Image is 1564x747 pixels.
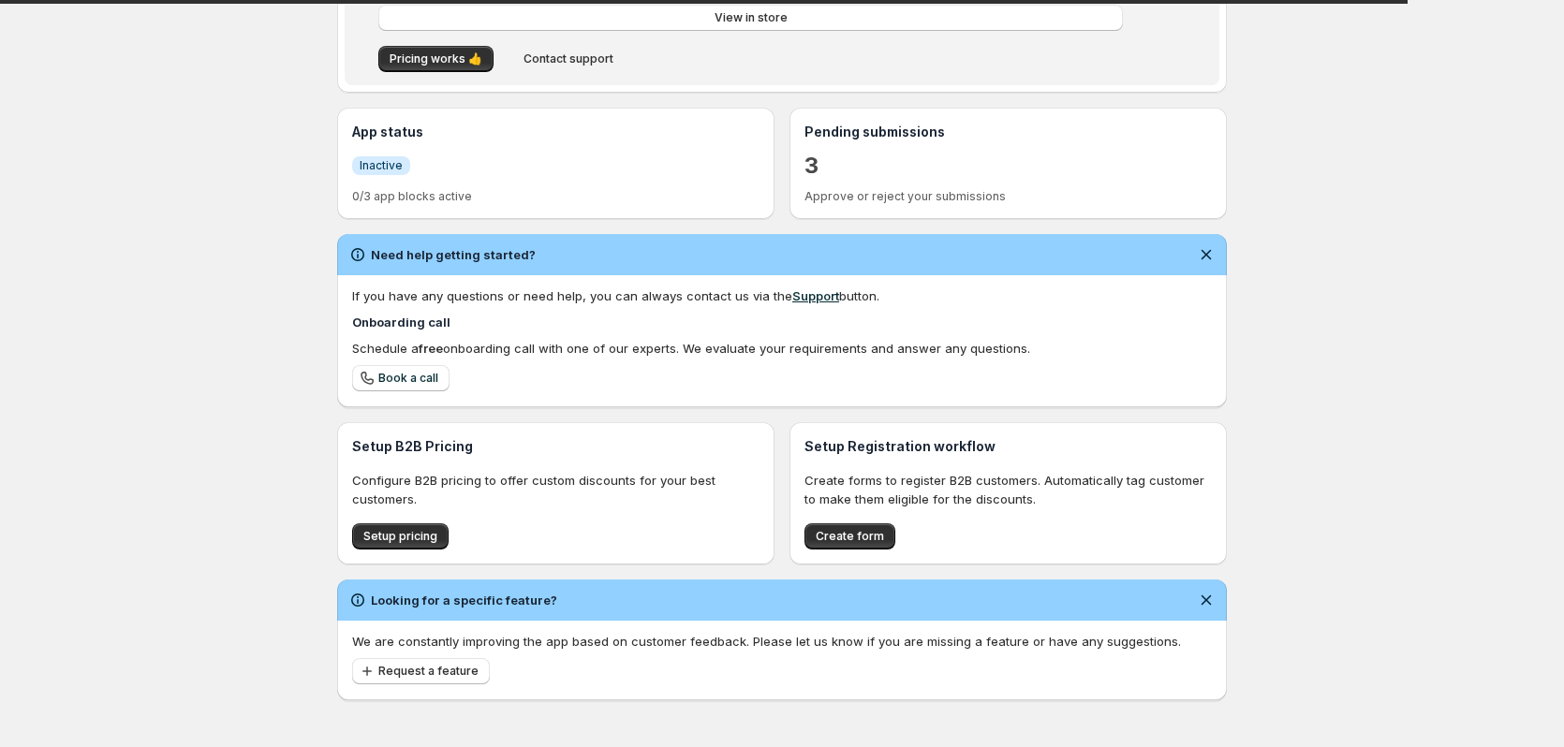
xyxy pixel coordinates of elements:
[352,523,449,549] button: Setup pricing
[378,664,479,679] span: Request a feature
[352,471,760,508] p: Configure B2B pricing to offer custom discounts for your best customers.
[524,51,613,66] span: Contact support
[804,189,1212,204] p: Approve or reject your submissions
[512,46,625,72] button: Contact support
[804,437,1212,456] h3: Setup Registration workflow
[816,529,884,544] span: Create form
[390,51,482,66] span: Pricing works 👍
[792,288,839,303] a: Support
[352,632,1212,651] p: We are constantly improving the app based on customer feedback. Please let us know if you are mis...
[715,10,788,25] span: View in store
[371,245,536,264] h2: Need help getting started?
[419,341,443,356] b: free
[363,529,437,544] span: Setup pricing
[1193,587,1219,613] button: Dismiss notification
[352,339,1212,358] div: Schedule a onboarding call with one of our experts. We evaluate your requirements and answer any ...
[352,437,760,456] h3: Setup B2B Pricing
[352,189,760,204] p: 0/3 app blocks active
[378,5,1123,31] a: View in store
[352,365,450,391] a: Book a call
[371,591,557,609] h2: Looking for a specific feature?
[352,313,1212,331] h4: Onboarding call
[804,523,895,549] button: Create form
[804,471,1212,508] p: Create forms to register B2B customers. Automatically tag customer to make them eligible for the ...
[378,46,494,72] button: Pricing works 👍
[378,371,438,386] span: Book a call
[352,155,410,175] a: InfoInactive
[804,123,1212,141] h3: Pending submissions
[352,658,490,684] button: Request a feature
[352,123,760,141] h3: App status
[360,158,403,173] span: Inactive
[352,286,1212,305] div: If you have any questions or need help, you can always contact us via the button.
[804,151,819,181] a: 3
[1193,242,1219,268] button: Dismiss notification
